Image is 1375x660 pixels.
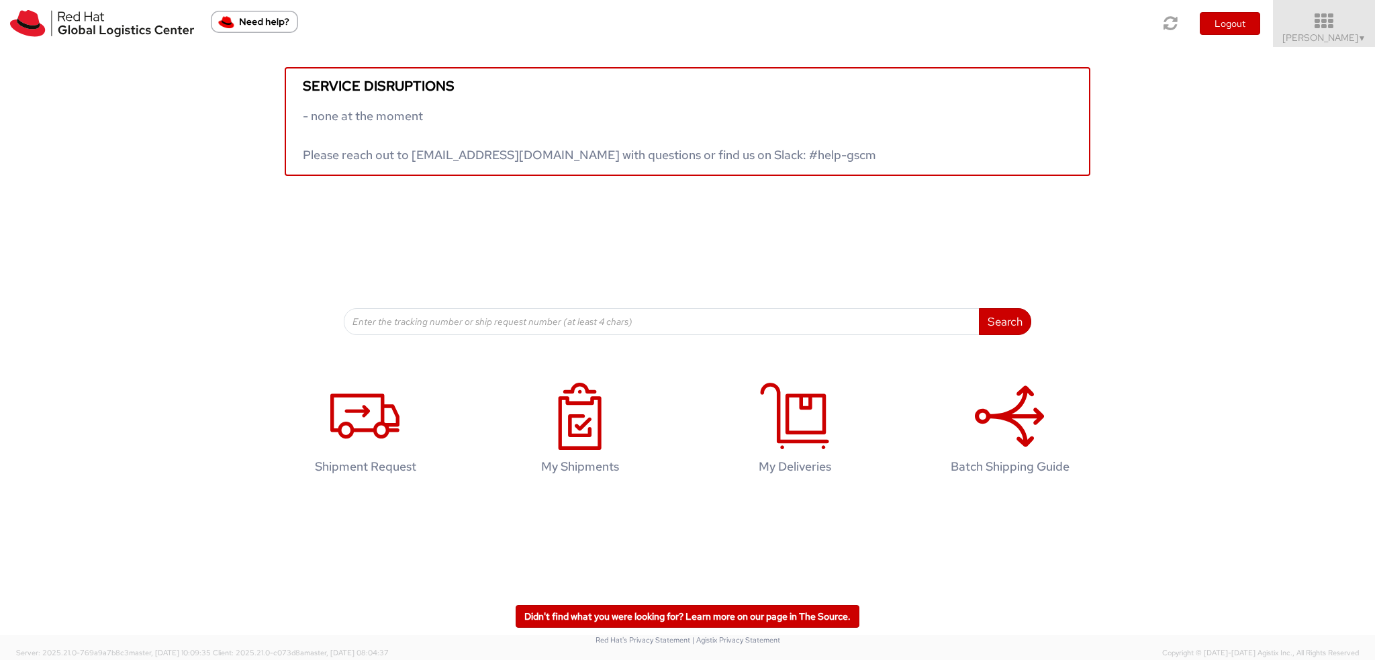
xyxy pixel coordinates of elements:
span: ▼ [1358,33,1366,44]
input: Enter the tracking number or ship request number (at least 4 chars) [344,308,980,335]
h4: Batch Shipping Guide [923,460,1096,473]
a: My Shipments [479,369,681,494]
span: Client: 2025.21.0-c073d8a [213,648,389,657]
a: Didn't find what you were looking for? Learn more on our page in The Source. [516,605,859,628]
a: Batch Shipping Guide [909,369,1110,494]
h4: My Deliveries [708,460,882,473]
a: Red Hat's Privacy Statement [596,635,690,645]
a: My Deliveries [694,369,896,494]
h4: Shipment Request [279,460,452,473]
h5: Service disruptions [303,79,1072,93]
button: Need help? [211,11,298,33]
span: - none at the moment Please reach out to [EMAIL_ADDRESS][DOMAIN_NAME] with questions or find us o... [303,108,876,162]
a: Shipment Request [265,369,466,494]
button: Search [979,308,1031,335]
span: master, [DATE] 08:04:37 [304,648,389,657]
a: | Agistix Privacy Statement [692,635,780,645]
span: [PERSON_NAME] [1282,32,1366,44]
span: master, [DATE] 10:09:35 [129,648,211,657]
a: Service disruptions - none at the moment Please reach out to [EMAIL_ADDRESS][DOMAIN_NAME] with qu... [285,67,1090,176]
button: Logout [1200,12,1260,35]
span: Copyright © [DATE]-[DATE] Agistix Inc., All Rights Reserved [1162,648,1359,659]
span: Server: 2025.21.0-769a9a7b8c3 [16,648,211,657]
h4: My Shipments [493,460,667,473]
img: rh-logistics-00dfa346123c4ec078e1.svg [10,10,194,37]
